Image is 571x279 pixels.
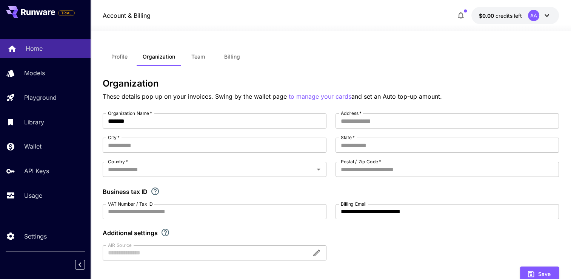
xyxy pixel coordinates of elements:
[191,53,205,60] span: Team
[108,158,128,165] label: Country
[479,12,496,19] span: $0.00
[161,228,170,237] svg: Explore additional customization settings
[103,187,148,196] p: Business tax ID
[58,10,74,16] span: TRIAL
[289,92,351,101] button: to manage your cards
[111,53,128,60] span: Profile
[341,201,366,207] label: Billing Email
[341,110,362,116] label: Address
[24,232,47,241] p: Settings
[143,53,175,60] span: Organization
[479,12,522,20] div: $0.00
[471,7,559,24] button: $0.00AA
[108,242,131,248] label: AIR Source
[341,158,381,165] label: Postal / Zip Code
[108,110,152,116] label: Organization Name
[103,93,289,100] span: These details pop up on your invoices. Swing by the wallet page
[108,201,153,207] label: VAT Number / Tax ID
[103,228,158,237] p: Additional settings
[26,44,43,53] p: Home
[81,258,91,271] div: Collapse sidebar
[24,142,42,151] p: Wallet
[24,118,44,127] p: Library
[24,191,42,200] p: Usage
[151,187,160,196] svg: If you are a business tax registrant, please enter your business tax ID here.
[103,78,559,89] h3: Organization
[108,134,120,141] label: City
[58,8,75,17] span: Add your payment card to enable full platform functionality.
[496,12,522,19] span: credits left
[24,68,45,77] p: Models
[351,93,442,100] span: and set an Auto top-up amount.
[103,11,151,20] a: Account & Billing
[224,53,240,60] span: Billing
[24,166,49,175] p: API Keys
[103,11,151,20] nav: breadcrumb
[24,93,57,102] p: Playground
[313,164,324,175] button: Open
[528,10,539,21] div: AA
[75,260,85,270] button: Collapse sidebar
[341,134,355,141] label: State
